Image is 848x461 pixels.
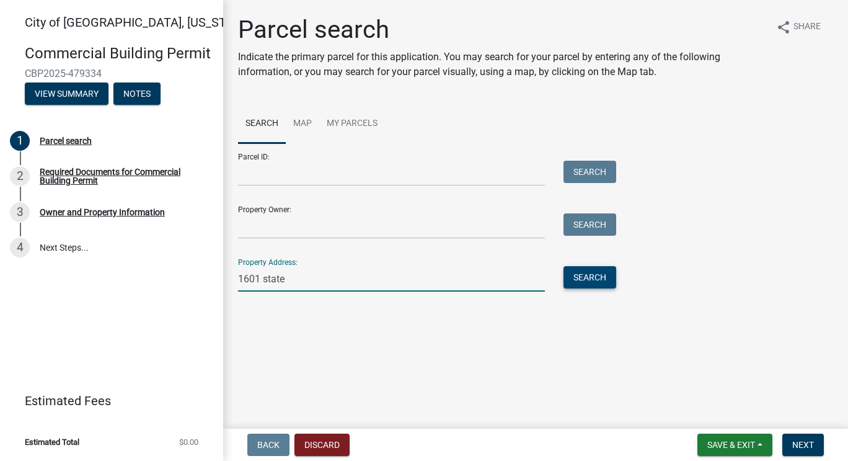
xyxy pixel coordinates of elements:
[25,68,198,79] span: CBP2025-479334
[707,440,755,450] span: Save & Exit
[25,83,108,105] button: View Summary
[113,89,161,99] wm-modal-confirm: Notes
[25,45,213,63] h4: Commercial Building Permit
[776,20,791,35] i: share
[238,104,286,144] a: Search
[697,434,772,456] button: Save & Exit
[25,438,79,446] span: Estimated Total
[793,20,821,35] span: Share
[179,438,198,446] span: $0.00
[257,440,280,450] span: Back
[563,213,616,236] button: Search
[10,131,30,151] div: 1
[238,50,766,79] p: Indicate the primary parcel for this application. You may search for your parcel by entering any ...
[563,161,616,183] button: Search
[113,83,161,105] button: Notes
[766,15,831,39] button: shareShare
[782,434,824,456] button: Next
[286,104,319,144] a: Map
[25,15,250,30] span: City of [GEOGRAPHIC_DATA], [US_STATE]
[25,89,108,99] wm-modal-confirm: Summary
[792,440,814,450] span: Next
[10,238,30,257] div: 4
[319,104,385,144] a: My Parcels
[563,266,616,289] button: Search
[238,15,766,45] h1: Parcel search
[10,166,30,186] div: 2
[40,137,92,145] div: Parcel search
[10,202,30,222] div: 3
[294,434,350,456] button: Discard
[40,208,165,217] div: Owner and Property Information
[247,434,289,456] button: Back
[40,168,203,185] div: Required Documents for Commercial Building Permit
[10,388,203,413] a: Estimated Fees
